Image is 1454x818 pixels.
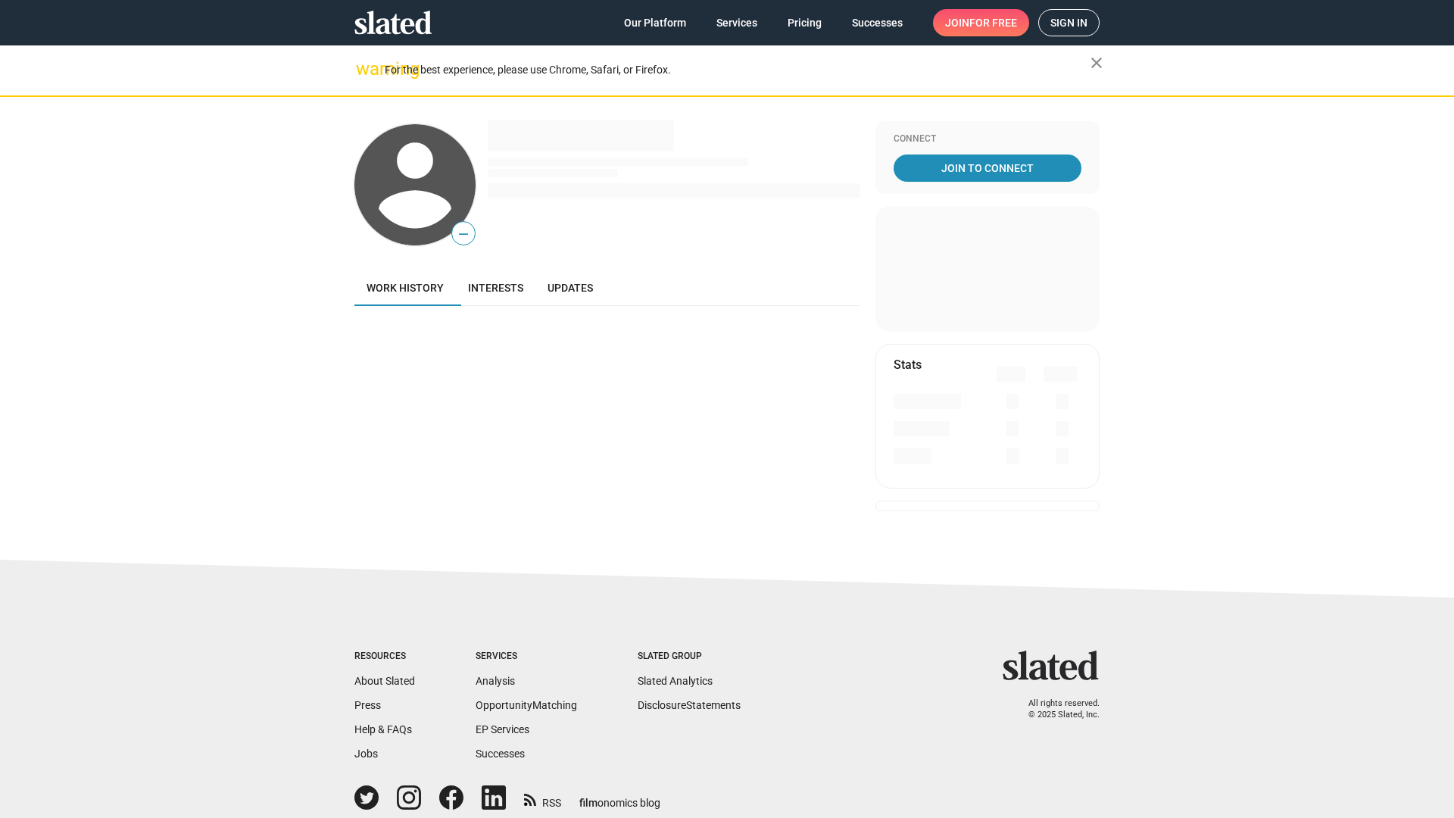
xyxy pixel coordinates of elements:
span: Updates [548,282,593,294]
span: Work history [367,282,444,294]
span: Services [716,9,757,36]
a: Help & FAQs [354,723,412,735]
a: Pricing [775,9,834,36]
span: for free [969,9,1017,36]
span: Successes [852,9,903,36]
a: OpportunityMatching [476,699,577,711]
div: Slated Group [638,651,741,663]
a: Sign in [1038,9,1100,36]
a: Successes [840,9,915,36]
span: Join To Connect [897,155,1078,182]
a: Press [354,699,381,711]
a: DisclosureStatements [638,699,741,711]
a: EP Services [476,723,529,735]
a: Jobs [354,748,378,760]
a: Analysis [476,675,515,687]
div: For the best experience, please use Chrome, Safari, or Firefox. [385,60,1090,80]
mat-icon: warning [356,60,374,78]
a: Updates [535,270,605,306]
span: Pricing [788,9,822,36]
a: Services [704,9,769,36]
a: Work history [354,270,456,306]
span: — [452,224,475,244]
p: All rights reserved. © 2025 Slated, Inc. [1012,698,1100,720]
mat-card-title: Stats [894,357,922,373]
a: Interests [456,270,535,306]
span: Join [945,9,1017,36]
span: Sign in [1050,10,1087,36]
div: Resources [354,651,415,663]
a: Join To Connect [894,155,1081,182]
a: Successes [476,748,525,760]
div: Connect [894,133,1081,145]
a: Slated Analytics [638,675,713,687]
a: filmonomics blog [579,784,660,810]
a: RSS [524,787,561,810]
mat-icon: close [1087,54,1106,72]
span: Our Platform [624,9,686,36]
a: Our Platform [612,9,698,36]
span: Interests [468,282,523,294]
a: Joinfor free [933,9,1029,36]
a: About Slated [354,675,415,687]
span: film [579,797,598,809]
div: Services [476,651,577,663]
